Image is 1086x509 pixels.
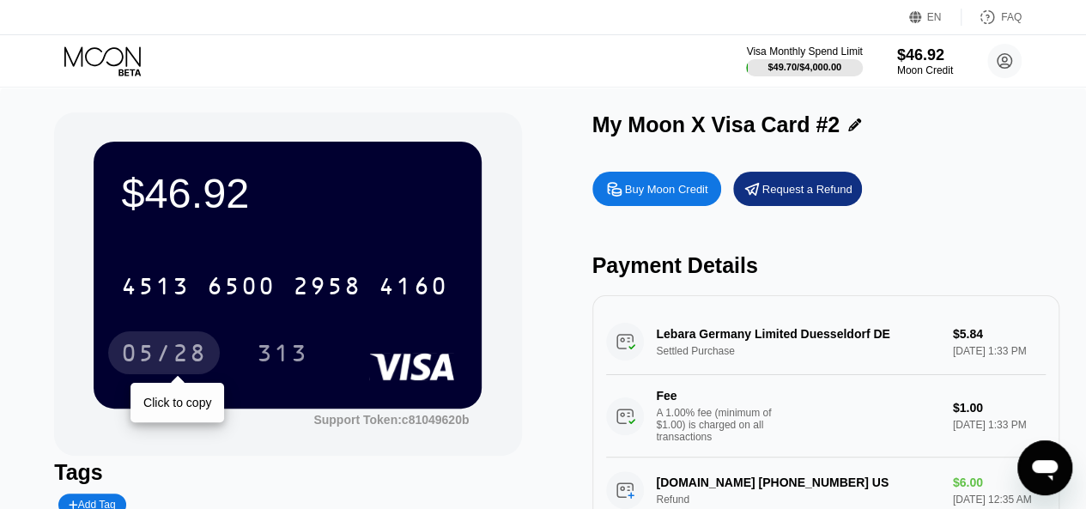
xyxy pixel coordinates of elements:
div: 6500 [207,275,276,302]
div: EN [909,9,962,26]
div: 313 [244,331,321,374]
div: 05/28 [121,342,207,369]
div: Buy Moon Credit [592,172,721,206]
div: Tags [54,460,521,485]
div: 4160 [379,275,447,302]
div: Fee [657,389,777,403]
div: Visa Monthly Spend Limit [746,45,862,58]
div: Buy Moon Credit [625,182,708,197]
div: Moon Credit [897,64,953,76]
div: $1.00 [953,401,1046,415]
div: 4513 [121,275,190,302]
div: A 1.00% fee (minimum of $1.00) is charged on all transactions [657,407,786,443]
div: Request a Refund [733,172,862,206]
div: Visa Monthly Spend Limit$49.70/$4,000.00 [746,45,862,76]
div: Payment Details [592,253,1059,278]
div: $49.70 / $4,000.00 [767,62,841,72]
div: 05/28 [108,331,220,374]
div: 313 [257,342,308,369]
div: Request a Refund [762,182,852,197]
div: Support Token:c81049620b [313,413,469,427]
div: [DATE] 1:33 PM [953,419,1046,431]
div: Click to copy [143,396,211,409]
iframe: Schaltfläche zum Öffnen des Messaging-Fensters [1017,440,1072,495]
div: FeeA 1.00% fee (minimum of $1.00) is charged on all transactions$1.00[DATE] 1:33 PM [606,375,1046,457]
div: EN [927,11,942,23]
div: $46.92 [121,169,454,217]
div: Support Token: c81049620b [313,413,469,427]
div: 4513650029584160 [111,264,458,307]
div: My Moon X Visa Card #2 [592,112,840,137]
div: FAQ [1001,11,1022,23]
div: $46.92 [897,46,953,64]
div: 2958 [293,275,361,302]
div: $46.92Moon Credit [897,46,953,76]
div: FAQ [962,9,1022,26]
